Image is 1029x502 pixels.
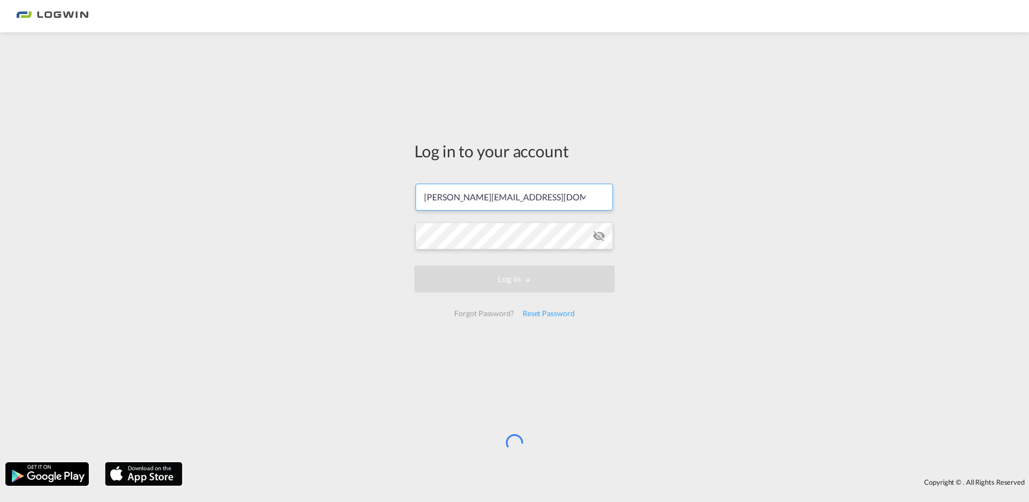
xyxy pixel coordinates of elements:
[4,461,90,487] img: google.png
[414,140,615,162] div: Log in to your account
[450,304,518,323] div: Forgot Password?
[104,461,184,487] img: apple.png
[16,4,89,29] img: bc73a0e0d8c111efacd525e4c8ad7d32.png
[414,266,615,292] button: LOGIN
[593,229,605,242] md-icon: icon-eye-off
[188,473,1029,491] div: Copyright © . All Rights Reserved
[518,304,579,323] div: Reset Password
[415,184,613,211] input: Enter email/phone number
